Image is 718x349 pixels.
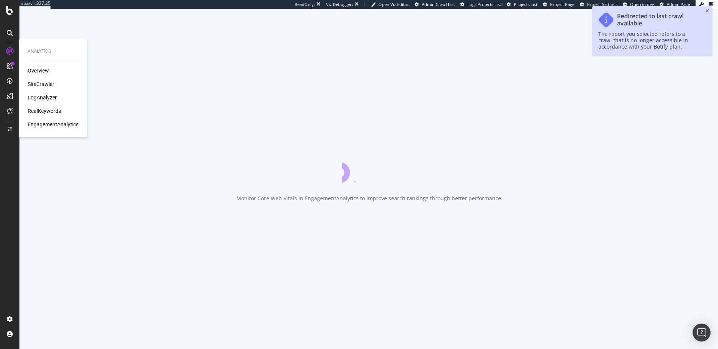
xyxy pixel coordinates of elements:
[514,1,537,7] span: Projects List
[28,107,61,115] a: RealKeywords
[378,1,409,7] span: Open Viz Editor
[422,1,455,7] span: Admin Crawl List
[326,1,353,7] div: Viz Debugger:
[236,195,501,202] div: Monitor Core Web Vitals in EngagementAnalytics to improve search rankings through better performance
[507,1,537,7] a: Projects List
[28,94,57,101] a: LogAnalyzer
[660,1,690,7] a: Admin Page
[28,67,49,74] a: Overview
[460,1,501,7] a: Logs Projects List
[28,121,79,128] a: EngagementAnalytics
[415,1,455,7] a: Admin Crawl List
[467,1,501,7] span: Logs Projects List
[598,31,699,50] div: The report you selected refers to a crawl that is no longer accessible in accordance with your Bo...
[623,1,654,7] a: Open in dev
[693,324,711,342] div: Open Intercom Messenger
[587,1,617,7] span: Project Settings
[630,1,654,7] span: Open in dev
[617,13,699,27] div: Redirected to last crawl available.
[342,156,396,183] div: animation
[371,1,409,7] a: Open Viz Editor
[28,80,54,88] a: SiteCrawler
[667,1,690,7] span: Admin Page
[295,1,315,7] div: ReadOnly:
[543,1,574,7] a: Project Page
[706,9,709,13] div: close toast
[580,1,617,7] a: Project Settings
[550,1,574,7] span: Project Page
[28,48,79,55] div: Analytics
